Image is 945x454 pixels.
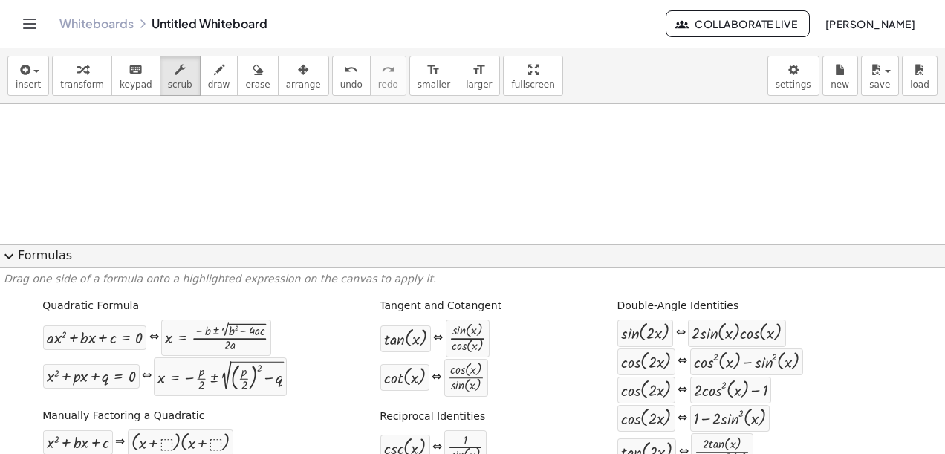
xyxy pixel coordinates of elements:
[129,61,143,79] i: keyboard
[149,329,159,346] div: ⇔
[676,325,686,342] div: ⇔
[52,56,112,96] button: transform
[678,353,687,370] div: ⇔
[340,80,363,90] span: undo
[822,56,858,96] button: new
[831,80,849,90] span: new
[666,10,810,37] button: Collaborate Live
[776,80,811,90] span: settings
[59,16,134,31] a: Whiteboards
[433,330,443,347] div: ⇔
[278,56,329,96] button: arrange
[42,409,204,424] label: Manually Factoring a Quadratic
[380,409,485,424] label: Reciprocal Identities
[200,56,238,96] button: draw
[168,80,192,90] span: scrub
[902,56,938,96] button: load
[370,56,406,96] button: redoredo
[380,299,501,314] label: Tangent and Cotangent
[813,10,927,37] button: [PERSON_NAME]
[409,56,458,96] button: format_sizesmaller
[617,299,738,314] label: Double-Angle Identities
[237,56,278,96] button: erase
[378,80,398,90] span: redo
[432,369,441,386] div: ⇔
[503,56,562,96] button: fullscreen
[678,17,797,30] span: Collaborate Live
[18,12,42,36] button: Toggle navigation
[861,56,899,96] button: save
[111,56,160,96] button: keyboardkeypad
[16,80,41,90] span: insert
[245,80,270,90] span: erase
[910,80,929,90] span: load
[4,272,941,287] p: Drag one side of a formula onto a highlighted expression on the canvas to apply it.
[60,80,104,90] span: transform
[678,382,687,399] div: ⇔
[120,80,152,90] span: keypad
[458,56,500,96] button: format_sizelarger
[286,80,321,90] span: arrange
[678,410,687,427] div: ⇔
[115,434,125,451] div: ⇒
[7,56,49,96] button: insert
[869,80,890,90] span: save
[42,299,139,314] label: Quadratic Formula
[332,56,371,96] button: undoundo
[426,61,441,79] i: format_size
[160,56,201,96] button: scrub
[142,368,152,385] div: ⇔
[418,80,450,90] span: smaller
[381,61,395,79] i: redo
[466,80,492,90] span: larger
[511,80,554,90] span: fullscreen
[208,80,230,90] span: draw
[344,61,358,79] i: undo
[472,61,486,79] i: format_size
[767,56,819,96] button: settings
[825,17,915,30] span: [PERSON_NAME]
